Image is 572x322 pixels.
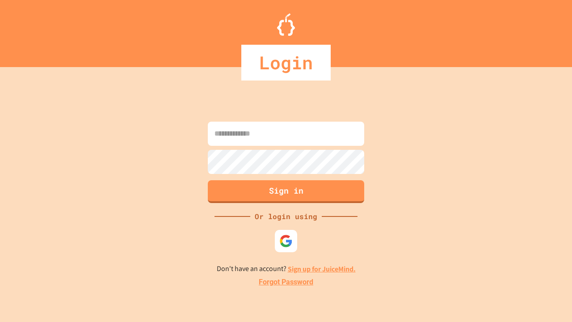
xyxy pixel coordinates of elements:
[208,180,364,203] button: Sign in
[279,234,293,248] img: google-icon.svg
[277,13,295,36] img: Logo.svg
[498,247,563,285] iframe: chat widget
[534,286,563,313] iframe: chat widget
[217,263,356,275] p: Don't have an account?
[250,211,322,222] div: Or login using
[241,45,331,80] div: Login
[288,264,356,274] a: Sign up for JuiceMind.
[259,277,313,288] a: Forgot Password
